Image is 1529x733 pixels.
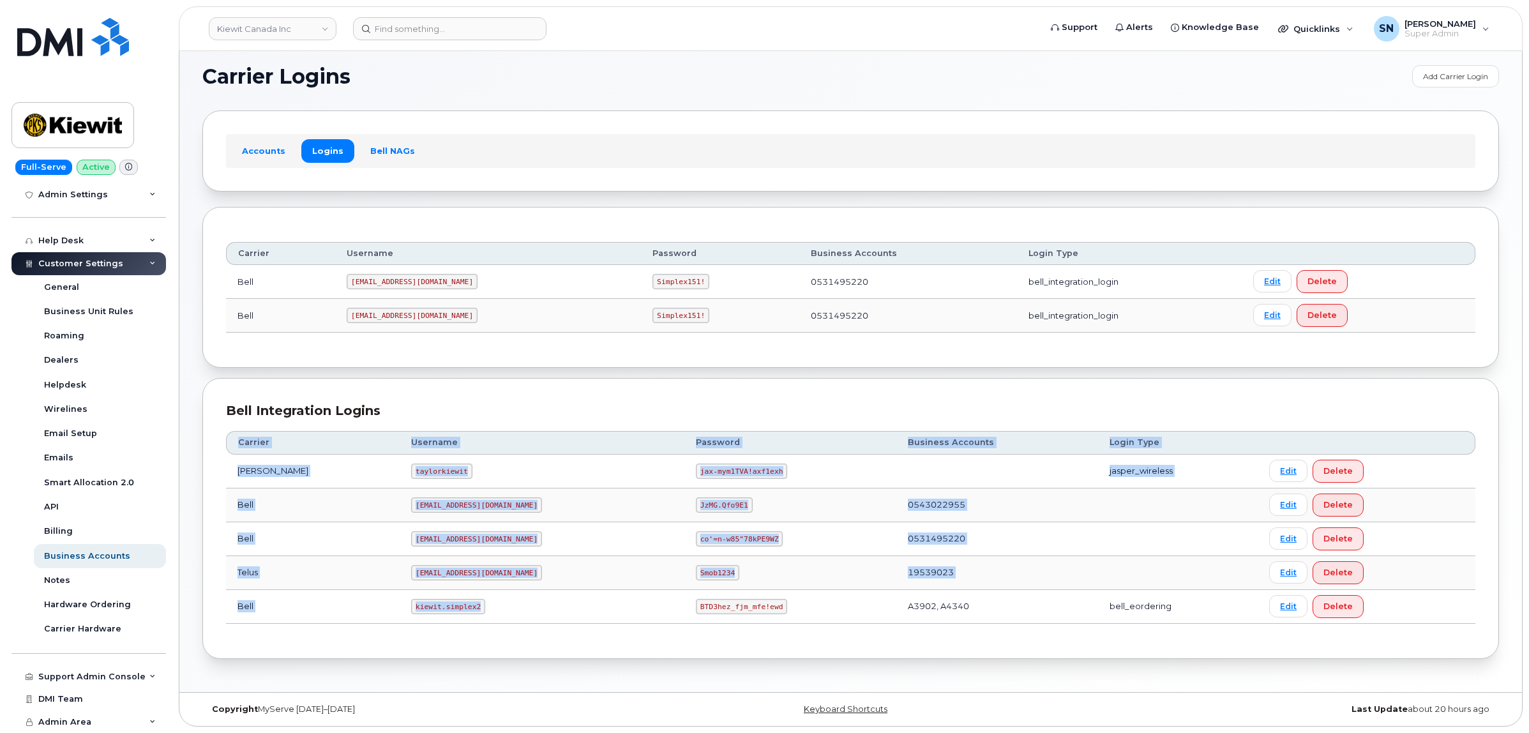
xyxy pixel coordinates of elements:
a: Edit [1269,595,1307,617]
td: Bell [226,299,335,333]
code: [EMAIL_ADDRESS][DOMAIN_NAME] [347,308,478,323]
code: kiewit.simplex2 [411,599,485,614]
span: Delete [1323,499,1353,511]
a: Edit [1269,527,1307,550]
td: bell_integration_login [1017,299,1242,333]
td: bell_integration_login [1017,265,1242,299]
a: Edit [1269,494,1307,516]
code: [EMAIL_ADDRESS][DOMAIN_NAME] [411,565,542,580]
a: Edit [1253,304,1292,326]
span: Carrier Logins [202,67,350,86]
a: Keyboard Shortcuts [804,704,887,714]
a: Edit [1253,270,1292,292]
div: Bell Integration Logins [226,402,1475,420]
a: Edit [1269,561,1307,584]
code: co'=n-w85"78kPE9WZ [696,531,783,547]
span: Delete [1323,566,1353,578]
td: A3902, A4340 [896,590,1099,624]
td: 0531495220 [896,522,1099,556]
code: JzMG.Qfo9E1 [696,497,753,513]
th: Password [684,431,896,454]
a: Add Carrier Login [1412,65,1499,87]
div: MyServe [DATE]–[DATE] [202,704,635,714]
span: Delete [1323,533,1353,545]
button: Delete [1313,595,1364,618]
button: Delete [1313,460,1364,483]
button: Delete [1297,270,1348,293]
th: Business Accounts [799,242,1016,265]
span: Delete [1307,309,1337,321]
button: Delete [1297,304,1348,327]
td: Bell [226,590,400,624]
td: Bell [226,522,400,556]
code: Simplex151! [652,308,709,323]
code: [EMAIL_ADDRESS][DOMAIN_NAME] [411,531,542,547]
td: Bell [226,488,400,522]
code: [EMAIL_ADDRESS][DOMAIN_NAME] [411,497,542,513]
code: taylorkiewit [411,464,472,479]
td: [PERSON_NAME] [226,455,400,488]
th: Username [400,431,684,454]
th: Login Type [1098,431,1258,454]
code: [EMAIL_ADDRESS][DOMAIN_NAME] [347,274,478,289]
a: Edit [1269,460,1307,482]
th: Business Accounts [896,431,1099,454]
strong: Last Update [1352,704,1408,714]
a: Accounts [231,139,296,162]
code: Smob1234 [696,565,739,580]
button: Delete [1313,494,1364,517]
th: Password [641,242,799,265]
td: jasper_wireless [1098,455,1258,488]
code: Simplex151! [652,274,709,289]
div: about 20 hours ago [1067,704,1499,714]
span: Delete [1307,275,1337,287]
th: Carrier [226,242,335,265]
code: jax-mym1TVA!axf1exh [696,464,787,479]
td: 0543022955 [896,488,1099,522]
span: Delete [1323,600,1353,612]
th: Carrier [226,431,400,454]
td: 0531495220 [799,265,1016,299]
td: Telus [226,556,400,590]
th: Username [335,242,641,265]
button: Delete [1313,561,1364,584]
a: Bell NAGs [359,139,426,162]
code: BTD3hez_fjm_mfe!ewd [696,599,787,614]
iframe: Messenger Launcher [1473,677,1519,723]
strong: Copyright [212,704,258,714]
button: Delete [1313,527,1364,550]
th: Login Type [1017,242,1242,265]
a: Logins [301,139,354,162]
td: 0531495220 [799,299,1016,333]
td: 19539023 [896,556,1099,590]
td: Bell [226,265,335,299]
span: Delete [1323,465,1353,477]
td: bell_eordering [1098,590,1258,624]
